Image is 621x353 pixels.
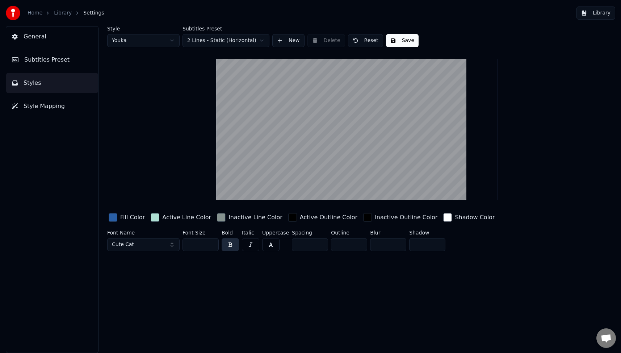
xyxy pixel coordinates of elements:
[54,9,72,17] a: Library
[24,32,46,41] span: General
[442,212,496,223] button: Shadow Color
[348,34,383,47] button: Reset
[362,212,439,223] button: Inactive Outline Color
[83,9,104,17] span: Settings
[386,34,419,47] button: Save
[6,6,20,20] img: youka
[112,241,134,248] span: Cute Cat
[596,328,616,348] a: Open chat
[6,50,98,70] button: Subtitles Preset
[287,212,359,223] button: Active Outline Color
[331,230,367,235] label: Outline
[292,230,328,235] label: Spacing
[222,230,239,235] label: Bold
[24,79,41,87] span: Styles
[107,26,180,31] label: Style
[455,213,495,222] div: Shadow Color
[24,102,65,111] span: Style Mapping
[6,96,98,116] button: Style Mapping
[272,34,305,47] button: New
[370,230,406,235] label: Blur
[182,26,269,31] label: Subtitles Preset
[107,212,146,223] button: Fill Color
[28,9,104,17] nav: breadcrumb
[300,213,357,222] div: Active Outline Color
[375,213,437,222] div: Inactive Outline Color
[162,213,211,222] div: Active Line Color
[107,230,180,235] label: Font Name
[24,55,70,64] span: Subtitles Preset
[120,213,145,222] div: Fill Color
[6,73,98,93] button: Styles
[6,26,98,47] button: General
[409,230,445,235] label: Shadow
[215,212,284,223] button: Inactive Line Color
[149,212,213,223] button: Active Line Color
[28,9,42,17] a: Home
[262,230,289,235] label: Uppercase
[242,230,259,235] label: Italic
[182,230,219,235] label: Font Size
[576,7,615,20] button: Library
[228,213,282,222] div: Inactive Line Color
